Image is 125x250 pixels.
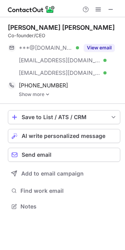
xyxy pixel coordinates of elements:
button: Notes [8,201,120,212]
button: Reveal Button [84,44,115,52]
div: Save to List / ATS / CRM [22,114,107,120]
span: AI write personalized message [22,133,105,139]
span: [EMAIL_ADDRESS][DOMAIN_NAME] [19,69,101,76]
a: Show more [19,92,120,97]
span: [PHONE_NUMBER] [19,82,68,89]
img: - [45,92,50,97]
span: Find work email [20,187,117,194]
span: Notes [20,203,117,210]
span: Add to email campaign [21,170,84,177]
span: ***@[DOMAIN_NAME] [19,44,73,51]
div: Co-founder/CEO [8,32,120,39]
span: [EMAIL_ADDRESS][DOMAIN_NAME] [19,57,101,64]
button: save-profile-one-click [8,110,120,124]
img: ContactOut v5.3.10 [8,5,55,14]
button: Find work email [8,185,120,196]
button: AI write personalized message [8,129,120,143]
button: Add to email campaign [8,167,120,181]
span: Send email [22,152,51,158]
div: [PERSON_NAME] [PERSON_NAME] [8,24,115,31]
button: Send email [8,148,120,162]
